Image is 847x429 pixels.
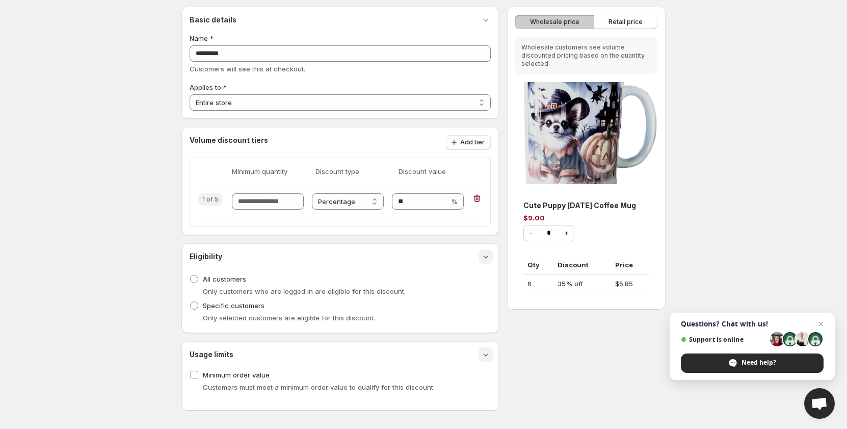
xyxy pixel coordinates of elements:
[203,301,264,310] span: Specific customers
[190,349,233,360] h3: Usage limits
[681,336,766,343] span: Support is online
[190,83,221,91] span: Applies to
[523,256,553,274] th: Qty
[315,166,391,176] span: Discount type
[681,320,824,328] span: Questions? Chat with us!
[399,166,474,176] span: Discount value
[203,287,406,295] span: Only customers who are logged in are eligible for this discount.
[451,197,458,206] span: %
[232,166,307,176] span: Minimum quantity
[560,226,574,240] button: +
[804,388,835,419] div: Open chat
[202,195,218,204] span: 1 of 5
[190,135,268,149] h3: Volume discount tiers
[564,229,569,237] span: +
[553,274,611,293] td: 35% off
[203,383,435,391] span: Customers must meet a minimum order value to qualify for this discount.
[203,275,246,283] span: All customers
[203,371,270,379] span: Minimum order value
[190,65,305,73] span: Customers will see this at checkout.
[594,15,657,29] button: Retail price
[681,354,824,373] div: Need help?
[523,274,553,293] td: 6
[608,18,643,26] span: Retail price
[446,135,491,149] button: Add tier
[190,34,208,42] span: Name
[742,358,776,367] span: Need help?
[521,43,651,68] p: Wholesale customers see volume discounted pricing based on the quantity selected.
[523,200,649,211] h3: Cute Puppy [DATE] Coffee Mug
[515,82,657,184] img: Cute Puppy Halloween Coffee Mug
[460,138,485,146] span: Add tier
[611,256,649,274] th: Price
[523,214,545,222] span: $9.00
[615,280,633,288] span: $5.85
[190,15,236,25] h3: Basic details
[553,256,611,274] th: Discount
[815,318,827,330] span: Close chat
[515,15,594,29] button: Wholesale price
[190,251,222,262] h3: Eligibility
[203,314,375,322] span: Only selected customers are eligible for this discount.
[530,18,579,26] span: Wholesale price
